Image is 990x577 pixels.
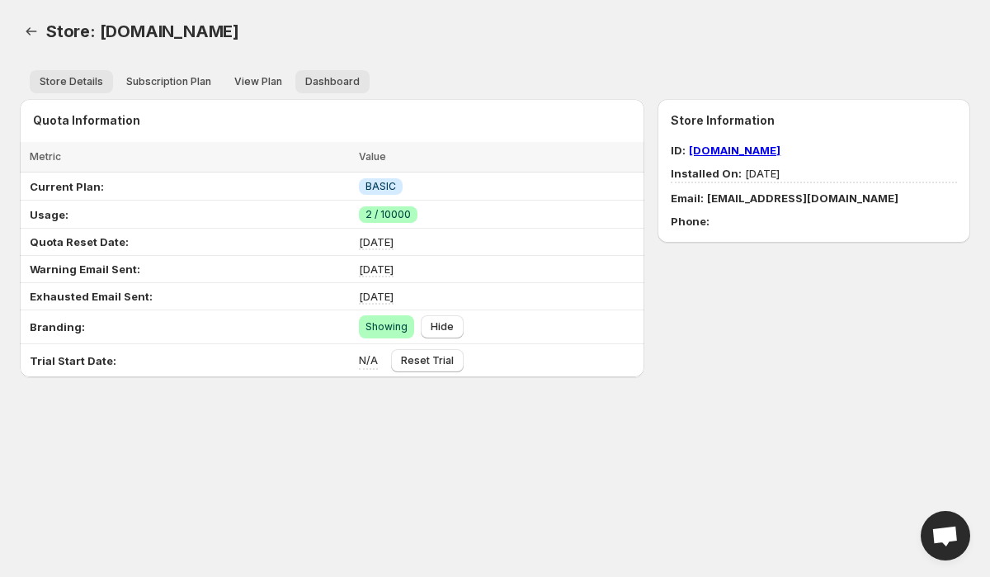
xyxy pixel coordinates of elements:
button: Reset Trial [391,349,464,372]
strong: Exhausted Email Sent: [30,290,153,303]
a: [DOMAIN_NAME] [689,144,780,157]
button: Hide [421,315,464,338]
span: [DATE] [359,290,394,303]
strong: ID: [671,144,686,157]
strong: Email: [671,192,704,205]
h3: Store Information [671,112,957,129]
span: Reset Trial [401,354,454,367]
button: Store details [30,70,113,93]
strong: Current Plan: [30,180,104,193]
span: Subscription Plan [126,75,211,88]
span: View Plan [234,75,282,88]
a: Back [20,20,43,43]
strong: Phone: [671,215,709,228]
strong: Warning Email Sent: [30,262,140,276]
span: BASIC [365,180,396,193]
span: [EMAIL_ADDRESS][DOMAIN_NAME] [707,192,898,205]
strong: Quota Reset Date: [30,235,129,248]
span: [DATE] [359,235,394,248]
span: Store: [DOMAIN_NAME] [46,21,239,41]
strong: Branding: [30,320,85,333]
span: 2 / 10000 [365,208,411,221]
strong: Usage: [30,208,68,221]
span: Showing [365,320,408,333]
span: Store Details [40,75,103,88]
span: Metric [30,150,61,163]
span: N/A [359,353,378,367]
span: [DATE] [359,262,394,276]
span: [DATE] [671,167,780,180]
button: View plan [224,70,292,93]
button: Subscription plan [116,70,221,93]
strong: Trial Start Date: [30,354,116,367]
strong: Installed On: [671,167,742,180]
button: Dashboard [295,70,370,93]
span: Value [359,150,386,163]
a: Open chat [921,511,970,560]
span: Hide [431,320,454,333]
h3: Quota Information [33,112,644,129]
span: Dashboard [305,75,360,88]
